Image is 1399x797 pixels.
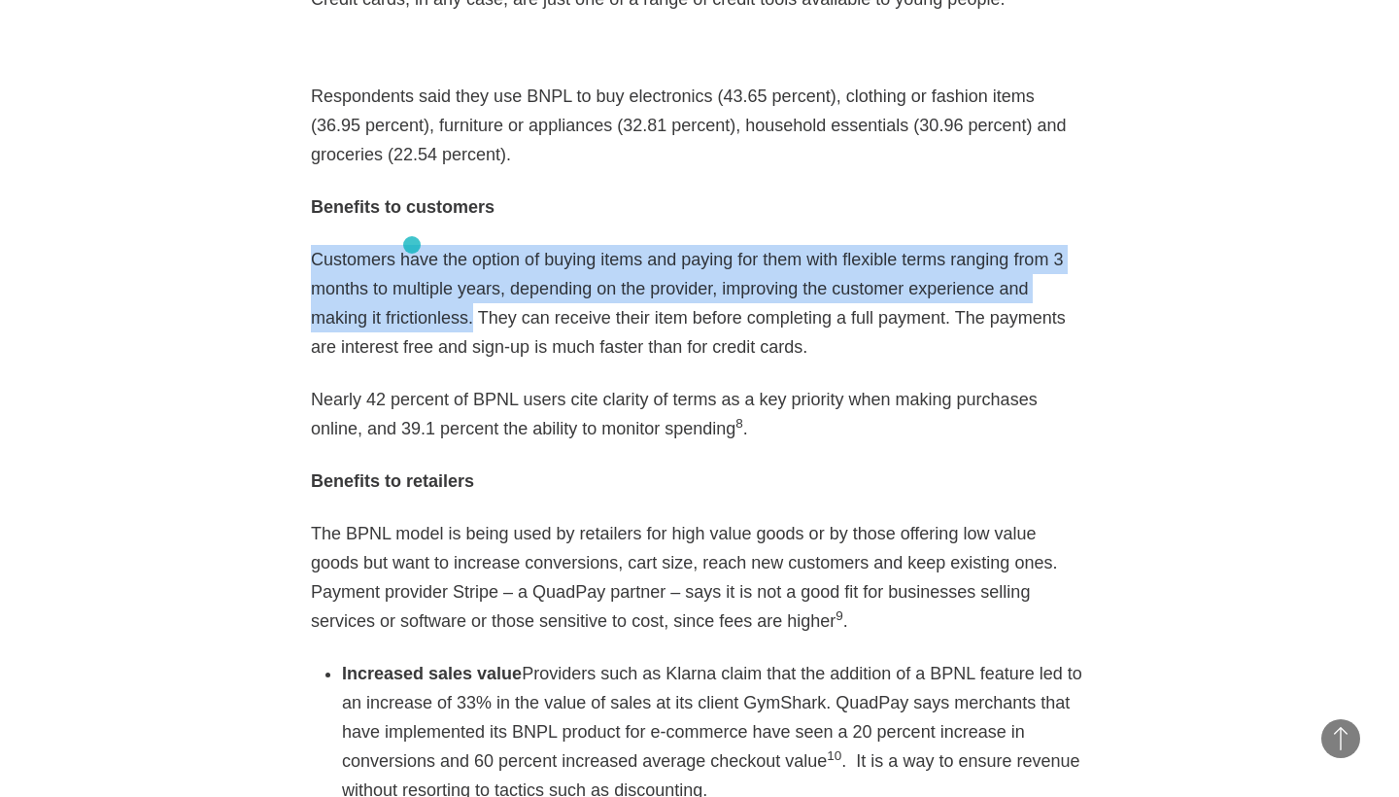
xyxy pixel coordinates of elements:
[311,82,1088,169] p: Respondents said they use BNPL to buy electronics (43.65 percent), clothing or fashion items (36....
[311,197,495,217] strong: Benefits to customers
[342,664,522,683] strong: Increased sales value
[836,608,843,623] sup: 9
[311,245,1088,362] p: Customers have the option of buying items and paying for them with flexible terms ranging from 3 ...
[827,748,841,763] sup: 10
[1321,719,1360,758] button: Back to Top
[311,385,1088,443] p: Nearly 42 percent of BPNL users cite clarity of terms as a key priority when making purchases onl...
[311,471,474,491] strong: Benefits to retailers
[735,416,743,431] sup: 8
[311,519,1088,636] p: The BPNL model is being used by retailers for high value goods or by those offering low value goo...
